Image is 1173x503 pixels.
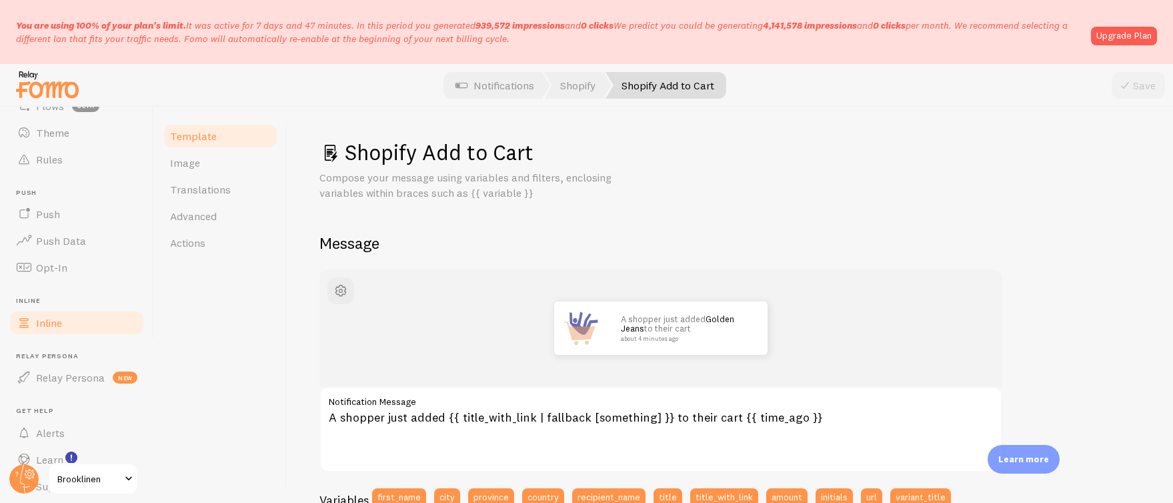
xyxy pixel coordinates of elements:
b: 0 clicks [581,19,614,31]
a: Inline [8,310,145,336]
a: Image [162,149,279,176]
img: fomo-relay-logo-orange.svg [14,67,81,101]
span: Theme [36,126,69,139]
h2: Message [319,233,1141,254]
span: You are using 100% of your plan's limit. [16,19,186,31]
span: Rules [36,153,63,166]
span: Push Data [36,234,86,247]
span: Actions [170,236,205,249]
a: Upgrade Plan [1091,27,1157,45]
span: Learn [36,453,63,466]
span: and [763,19,906,31]
span: Image [170,156,200,169]
p: A shopper just added to their cart [621,314,754,342]
span: Opt-In [36,261,67,274]
span: Get Help [16,407,145,416]
b: 0 clicks [873,19,906,31]
a: Theme [8,119,145,146]
a: Brooklinen [48,463,138,495]
span: Relay Persona [16,352,145,361]
span: and [475,19,614,31]
span: Translations [170,183,231,196]
h1: Shopify Add to Cart [319,139,1141,166]
img: Fomo [554,302,608,355]
a: Push Data [8,227,145,254]
span: Push [36,207,60,221]
a: Opt-In [8,254,145,281]
a: Template [162,123,279,149]
a: Advanced [162,203,279,229]
span: Relay Persona [36,371,105,384]
span: Push [16,189,145,197]
span: Advanced [170,209,217,223]
p: Compose your message using variables and filters, enclosing variables within braces such as {{ va... [319,170,640,201]
span: Alerts [36,426,65,440]
p: Learn more [998,453,1049,466]
span: Inline [36,316,62,330]
b: 4,141,578 impressions [763,19,857,31]
span: new [113,372,137,384]
label: Notification Message [319,387,1002,410]
span: Brooklinen [57,471,121,487]
span: Inline [16,297,145,306]
div: Learn more [988,445,1060,474]
a: Alerts [8,420,145,446]
span: Template [170,129,217,143]
a: Golden Jeans [621,314,734,334]
p: It was active for 7 days and 47 minutes. In this period you generated We predict you could be gen... [16,19,1083,45]
a: Actions [162,229,279,256]
a: Relay Persona new [8,364,145,391]
small: about 4 minutes ago [621,336,750,342]
a: Push [8,201,145,227]
a: Learn [8,446,145,473]
b: 939,572 impressions [475,19,565,31]
svg: <p>Watch New Feature Tutorials!</p> [65,452,77,464]
a: Translations [162,176,279,203]
a: Rules [8,146,145,173]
